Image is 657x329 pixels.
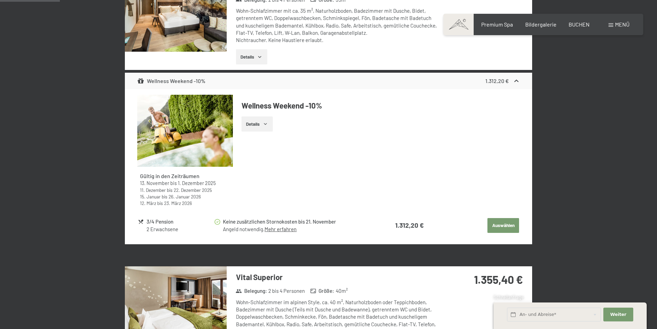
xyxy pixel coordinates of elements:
[169,194,201,199] time: 26.01.2026
[603,308,633,322] button: Weiter
[140,193,230,200] div: bis
[487,218,519,233] button: Auswählen
[140,187,230,193] div: bis
[615,21,629,28] span: Menü
[140,200,230,206] div: bis
[147,226,214,233] div: 2 Erwachsene
[174,187,212,193] time: 22.12.2025
[178,180,216,186] time: 01.12.2025
[140,180,230,187] div: bis
[125,73,532,89] div: Wellness Weekend -10%1.312,20 €
[268,287,305,295] span: 2 bis 4 Personen
[336,287,348,295] span: 40 m²
[137,77,206,85] div: Wellness Weekend -10%
[147,218,214,226] div: 3/4 Pension
[265,226,297,232] a: Mehr erfahren
[140,194,161,199] time: 15.01.2026
[140,200,156,206] time: 12.03.2026
[610,311,626,318] span: Weiter
[140,173,200,179] strong: Gültig in den Zeiträumen
[140,187,166,193] time: 11.12.2025
[474,273,523,286] strong: 1.355,40 €
[164,200,192,206] time: 23.03.2026
[485,78,509,84] strong: 1.312,20 €
[137,95,233,167] img: mss_renderimg.php
[223,218,366,226] div: Keine zusätzlichen Stornokosten bis 21. November
[494,295,524,300] span: Schnellanfrage
[481,21,513,28] a: Premium Spa
[525,21,557,28] a: Bildergalerie
[236,272,441,282] h3: Vital Superior
[236,7,441,44] div: Wohn-Schlafzimmer mit ca. 35 m², Naturholzboden, Badezimmer mit Dusche, Bidet, getrenntem WC, Dop...
[223,226,366,233] div: Angeld notwendig.
[236,49,267,64] button: Details
[236,287,267,295] strong: Belegung :
[395,221,424,229] strong: 1.312,20 €
[569,21,590,28] a: BUCHEN
[241,100,520,111] h4: Wellness Weekend -10%
[140,180,169,186] time: 13.11.2025
[310,287,334,295] strong: Größe :
[241,116,273,132] button: Details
